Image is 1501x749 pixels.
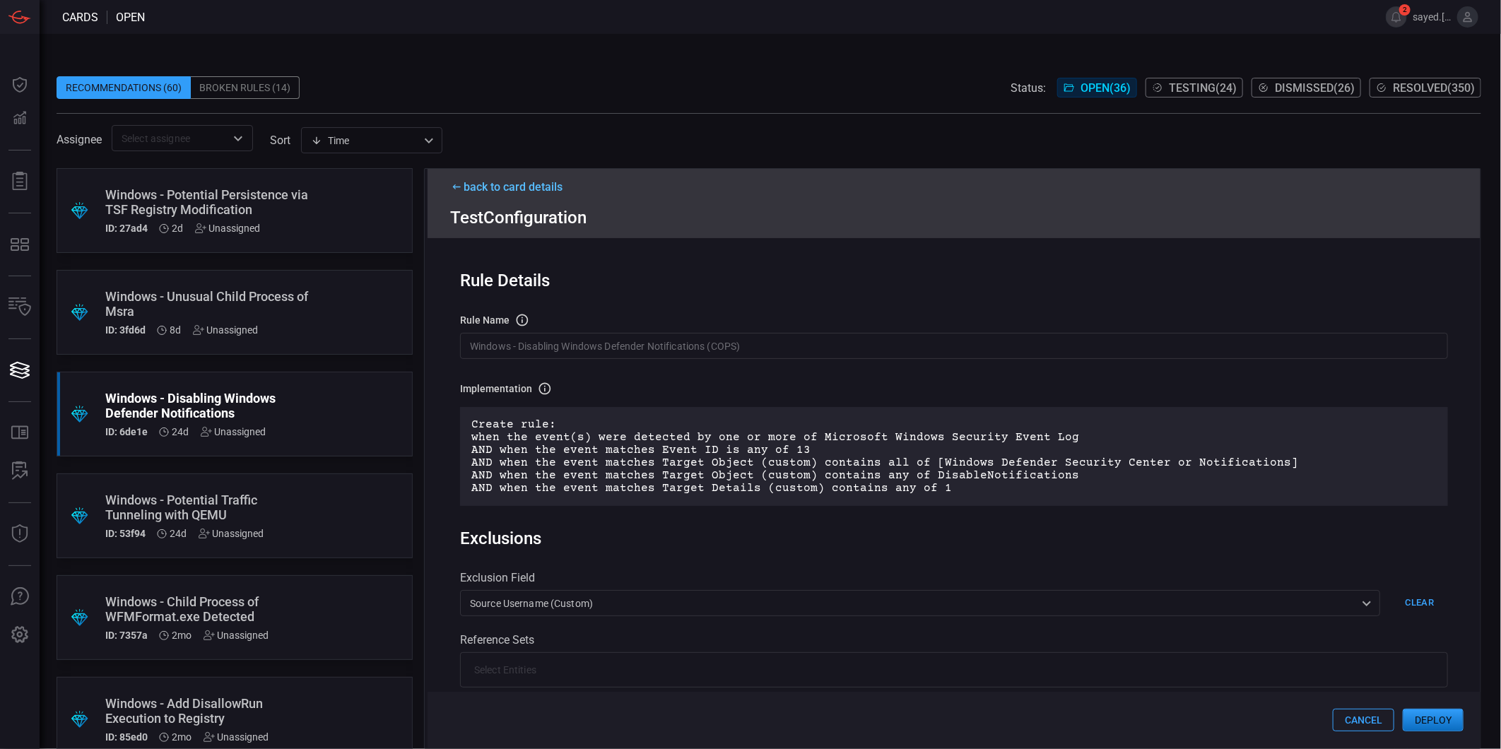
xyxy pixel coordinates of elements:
button: ALERT ANALYSIS [3,454,37,488]
div: Windows - Disabling Windows Defender Notifications [105,391,310,420]
span: open [116,11,145,24]
button: Clear [1391,590,1448,616]
div: back to card details [450,180,1458,194]
div: Windows - Potential Persistence via TSF Registry Modification [105,187,310,217]
p: Create rule: when the event(s) were detected by one or more of Microsoft Windows Security Event L... [471,418,1437,495]
button: Inventory [3,290,37,324]
div: Unassigned [195,223,261,234]
h5: ID: 53f94 [105,528,146,539]
button: Threat Intelligence [3,517,37,551]
button: Cancel [1333,709,1394,731]
div: Test Configuration [450,208,1458,228]
span: Resolved ( 350 ) [1393,81,1475,95]
h5: ID: 27ad4 [105,223,148,234]
button: Ask Us A Question [3,580,37,614]
div: Recommendations (60) [57,76,191,99]
div: Windows - Child Process of WFMFormat.exe Detected [105,594,310,624]
button: Open(36) [1057,78,1137,98]
button: Resolved(350) [1370,78,1481,98]
span: Open ( 36 ) [1081,81,1131,95]
h5: ID: 3fd6d [105,324,146,336]
span: Jul 29, 2025 3:41 AM [172,426,189,437]
div: Unassigned [199,528,264,539]
span: Cards [62,11,98,24]
div: Windows - Potential Traffic Tunneling with QEMU [105,493,310,522]
div: Unassigned [193,324,259,336]
button: 2 [1386,6,1407,28]
button: Detections [3,102,37,136]
div: Exclusion Field [460,571,1448,584]
span: Jul 29, 2025 3:41 AM [170,528,187,539]
span: sayed.[PERSON_NAME] [1413,11,1452,23]
div: Windows - Add DisallowRun Execution to Registry [105,696,310,726]
div: Windows - Unusual Child Process of Msra [105,289,310,319]
button: Reports [3,165,37,199]
span: Assignee [57,133,102,146]
span: Dismissed ( 26 ) [1275,81,1355,95]
div: Unassigned [204,630,269,641]
input: Select Entities [464,656,1420,683]
button: Preferences [3,618,37,652]
input: Select assignee [116,129,225,147]
span: Aug 20, 2025 4:10 AM [172,223,184,234]
button: Dashboard [3,68,37,102]
span: Aug 13, 2025 7:00 AM [170,324,182,336]
h3: Implementation [460,383,532,394]
div: Exclusions [460,529,541,548]
input: Rule name [460,333,1448,359]
div: Reference Sets [460,633,1448,647]
label: sort [270,134,290,147]
div: Unassigned [204,731,269,743]
span: 2 [1399,4,1411,16]
h5: ID: 6de1e [105,426,148,437]
button: Cards [3,353,37,387]
h5: ID: 7357a [105,630,148,641]
div: Unassigned [201,426,266,437]
button: MITRE - Detection Posture [3,228,37,261]
div: Broken Rules (14) [191,76,300,99]
span: Jun 18, 2025 8:32 AM [172,630,192,641]
span: Jun 18, 2025 8:31 AM [172,731,192,743]
button: Deploy [1403,709,1464,731]
div: Time [311,134,420,148]
div: Rule Details [460,271,1448,290]
button: Testing(24) [1146,78,1243,98]
h5: ID: 85ed0 [105,731,148,743]
h3: rule Name [460,314,510,326]
span: Testing ( 24 ) [1169,81,1237,95]
button: Dismissed(26) [1252,78,1361,98]
span: Status: [1011,81,1046,95]
button: Open [228,129,248,148]
button: Rule Catalog [3,416,37,450]
div: Source Username (custom) [460,590,1380,616]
